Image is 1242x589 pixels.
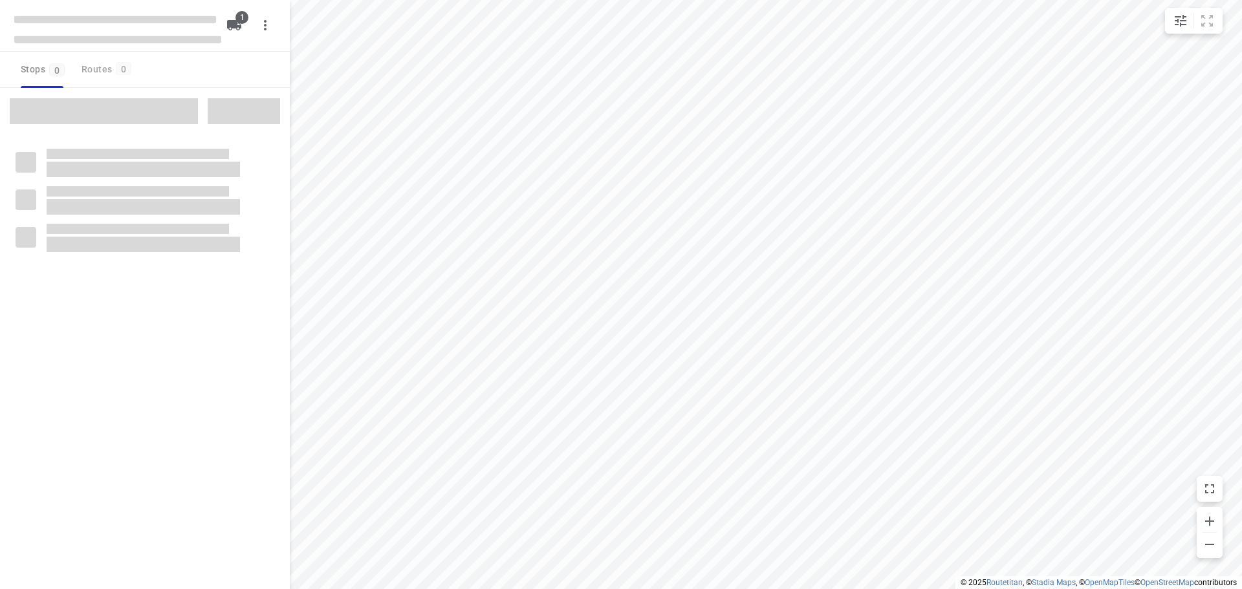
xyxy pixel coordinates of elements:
[1032,578,1076,587] a: Stadia Maps
[1140,578,1194,587] a: OpenStreetMap
[961,578,1237,587] li: © 2025 , © , © © contributors
[986,578,1023,587] a: Routetitan
[1085,578,1135,587] a: OpenMapTiles
[1165,8,1223,34] div: small contained button group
